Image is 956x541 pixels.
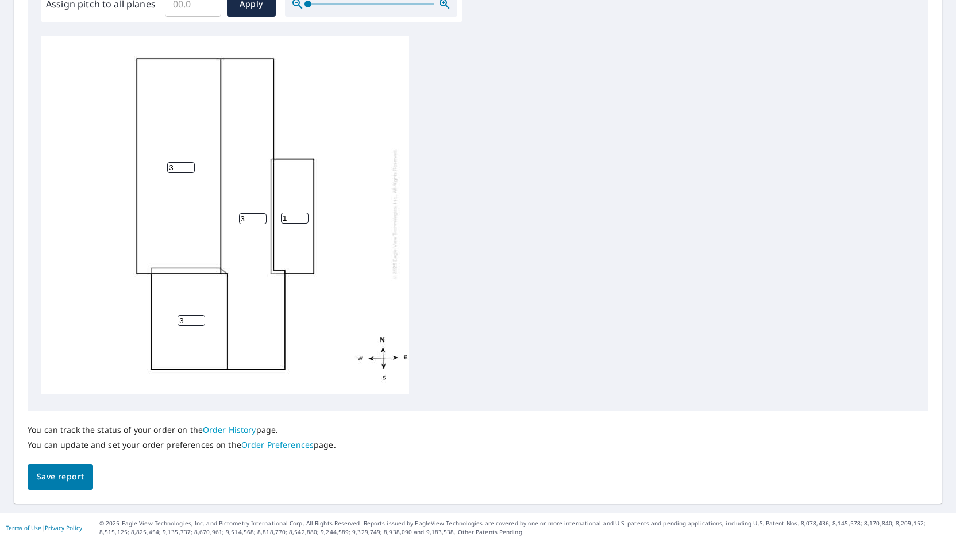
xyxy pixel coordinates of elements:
p: | [6,524,82,531]
a: Order Preferences [241,439,314,450]
p: You can update and set your order preferences on the page. [28,440,336,450]
p: You can track the status of your order on the page. [28,425,336,435]
a: Privacy Policy [45,524,82,532]
p: © 2025 Eagle View Technologies, Inc. and Pictometry International Corp. All Rights Reserved. Repo... [99,519,950,536]
span: Save report [37,470,84,484]
a: Terms of Use [6,524,41,532]
a: Order History [203,424,256,435]
button: Save report [28,464,93,490]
